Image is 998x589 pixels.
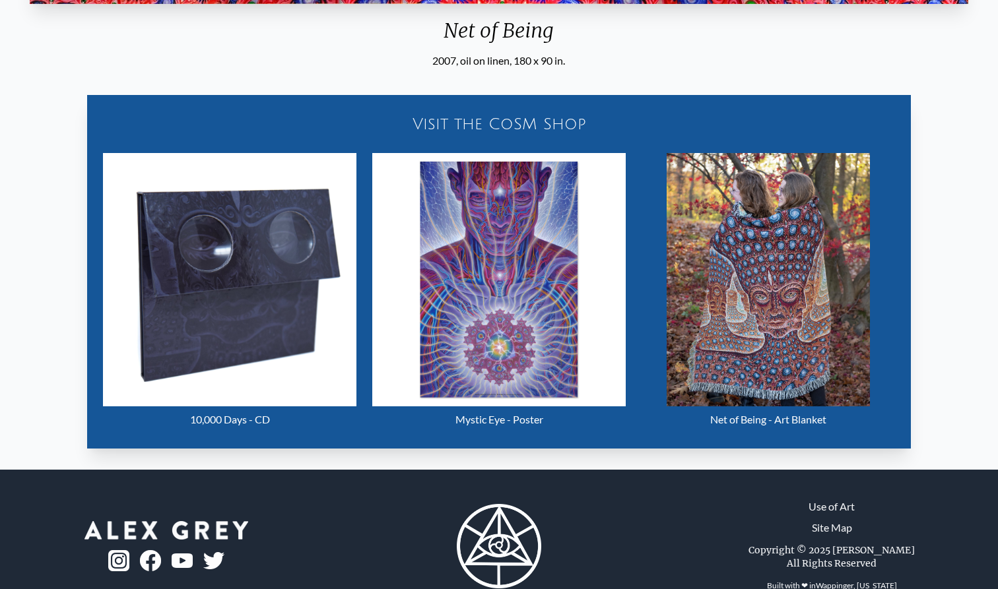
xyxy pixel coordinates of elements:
img: fb-logo.png [140,550,161,571]
a: Use of Art [809,499,855,514]
img: Mystic Eye - Poster [372,153,626,406]
div: 2007, oil on linen, 180 x 90 in. [24,53,974,69]
img: 10,000 Days - CD [103,153,356,406]
img: twitter-logo.png [203,552,224,569]
a: Visit the CoSM Shop [95,103,903,145]
div: 10,000 Days - CD [103,406,356,433]
div: Net of Being - Art Blanket [642,406,895,433]
a: Mystic Eye - Poster [372,153,626,433]
a: Site Map [812,520,852,536]
div: Mystic Eye - Poster [372,406,626,433]
a: 10,000 Days - CD [103,153,356,433]
a: Net of Being - Art Blanket [642,153,895,433]
div: All Rights Reserved [787,557,877,570]
div: Net of Being [24,18,974,53]
img: youtube-logo.png [172,553,193,569]
img: ig-logo.png [108,550,129,571]
img: Net of Being - Art Blanket [667,153,869,406]
div: Copyright © 2025 [PERSON_NAME] [748,543,915,557]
